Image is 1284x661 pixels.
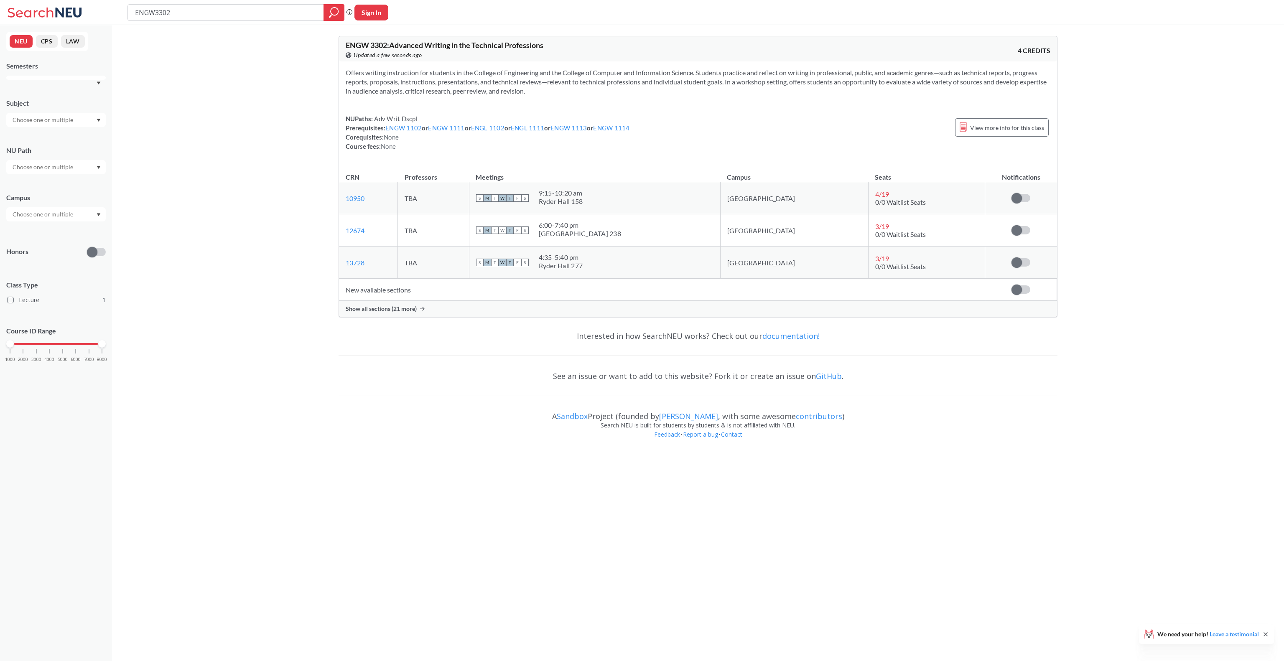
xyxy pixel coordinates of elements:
div: Campus [6,193,106,202]
button: LAW [61,35,85,48]
th: Notifications [985,164,1057,182]
label: Lecture [7,295,106,305]
svg: Dropdown arrow [97,81,101,85]
td: [GEOGRAPHIC_DATA] [720,214,868,247]
div: Semesters [6,61,106,71]
span: T [506,259,514,266]
span: 7000 [84,357,94,362]
span: None [384,133,399,141]
a: Report a bug [683,430,718,438]
span: M [484,259,491,266]
svg: Dropdown arrow [97,119,101,122]
a: [PERSON_NAME] [659,411,718,421]
section: Offers writing instruction for students in the College of Engineering and the College of Computer... [346,68,1050,96]
span: T [491,226,499,234]
span: W [499,259,506,266]
span: 4 / 19 [875,190,889,198]
span: S [476,259,484,266]
th: Campus [720,164,868,182]
div: Ryder Hall 277 [539,262,583,270]
th: Meetings [469,164,720,182]
a: Sandbox [557,411,588,421]
a: ENGL 1102 [471,124,504,132]
div: Dropdown arrow [6,113,106,127]
a: GitHub [816,371,842,381]
span: Show all sections (21 more) [346,305,417,313]
input: Choose one or multiple [8,209,79,219]
p: Honors [6,247,28,257]
svg: magnifying glass [329,7,339,18]
span: ENGW 3302 : Advanced Writing in the Technical Professions [346,41,543,50]
button: NEU [10,35,33,48]
div: NU Path [6,146,106,155]
span: S [521,194,529,202]
span: T [506,194,514,202]
a: ENGL 1111 [511,124,544,132]
span: 0/0 Waitlist Seats [875,262,926,270]
span: We need your help! [1157,631,1259,637]
input: Choose one or multiple [8,162,79,172]
div: Ryder Hall 158 [539,197,583,206]
a: ENGW 1111 [428,124,464,132]
span: Updated a few seconds ago [354,51,422,60]
span: W [499,194,506,202]
th: Seats [868,164,985,182]
div: [GEOGRAPHIC_DATA] 238 [539,229,621,238]
svg: Dropdown arrow [97,213,101,216]
a: Contact [721,430,743,438]
span: 3 / 19 [875,254,889,262]
span: F [514,226,521,234]
a: ENGW 1113 [550,124,587,132]
a: ENGW 1114 [593,124,629,132]
span: 3 / 19 [875,222,889,230]
td: New available sections [339,279,985,301]
td: TBA [398,182,469,214]
a: ENGW 1102 [385,124,422,132]
button: Sign In [354,5,388,20]
span: S [521,259,529,266]
div: Interested in how SearchNEU works? Check out our [339,324,1057,348]
div: 9:15 - 10:20 am [539,189,583,197]
span: None [381,142,396,150]
span: T [491,259,499,266]
span: Adv Writ Dscpl [373,115,418,122]
td: TBA [398,247,469,279]
span: S [521,226,529,234]
a: contributors [796,411,842,421]
div: Dropdown arrow [6,160,106,174]
a: 12674 [346,226,364,234]
span: F [514,194,521,202]
button: CPS [36,35,58,48]
td: [GEOGRAPHIC_DATA] [720,247,868,279]
a: Leave a testimonial [1210,630,1259,638]
th: Professors [398,164,469,182]
span: 8000 [97,357,107,362]
span: T [506,226,514,234]
div: Dropdown arrow [6,207,106,221]
span: 1000 [5,357,15,362]
span: M [484,194,491,202]
span: M [484,226,491,234]
div: • • [339,430,1057,452]
div: See an issue or want to add to this website? Fork it or create an issue on . [339,364,1057,388]
span: F [514,259,521,266]
span: 4000 [44,357,54,362]
span: View more info for this class [970,122,1044,133]
div: magnifying glass [324,4,344,21]
div: Search NEU is built for students by students & is not affiliated with NEU. [339,421,1057,430]
span: W [499,226,506,234]
a: 10950 [346,194,364,202]
span: S [476,194,484,202]
p: Course ID Range [6,326,106,336]
div: 6:00 - 7:40 pm [539,221,621,229]
span: S [476,226,484,234]
span: 3000 [31,357,41,362]
span: 5000 [58,357,68,362]
svg: Dropdown arrow [97,166,101,169]
div: Show all sections (21 more) [339,301,1057,317]
input: Choose one or multiple [8,115,79,125]
span: 2000 [18,357,28,362]
div: CRN [346,173,359,182]
span: Class Type [6,280,106,290]
td: TBA [398,214,469,247]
